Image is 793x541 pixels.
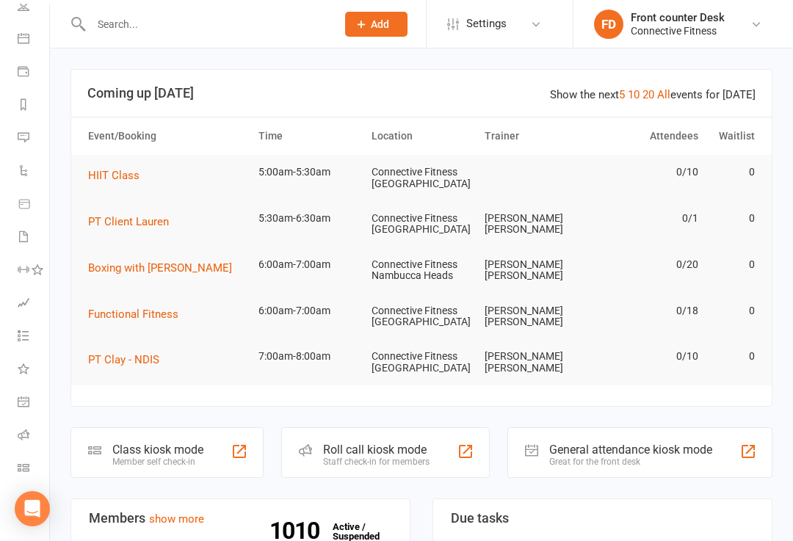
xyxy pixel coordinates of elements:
[18,90,51,123] a: Reports
[345,12,408,37] button: Add
[365,247,478,294] td: Connective Fitness Nambucca Heads
[18,387,51,420] a: General attendance kiosk mode
[252,247,365,282] td: 6:00am-7:00am
[365,294,478,340] td: Connective Fitness [GEOGRAPHIC_DATA]
[705,247,761,282] td: 0
[18,57,51,90] a: Payments
[252,294,365,328] td: 6:00am-7:00am
[88,353,159,366] span: PT Clay - NDIS
[705,339,761,374] td: 0
[252,201,365,236] td: 5:30am-6:30am
[88,308,178,321] span: Functional Fitness
[252,155,365,189] td: 5:00am-5:30am
[88,215,169,228] span: PT Client Lauren
[18,288,51,321] a: Assessments
[705,117,761,155] th: Waitlist
[88,305,189,323] button: Functional Fitness
[478,294,591,340] td: [PERSON_NAME] [PERSON_NAME]
[478,117,591,155] th: Trainer
[631,24,725,37] div: Connective Fitness
[591,155,704,189] td: 0/10
[642,88,654,101] a: 20
[705,294,761,328] td: 0
[112,457,203,467] div: Member self check-in
[591,339,704,374] td: 0/10
[705,155,761,189] td: 0
[15,491,50,526] div: Open Intercom Messenger
[451,511,754,526] h3: Due tasks
[550,86,756,104] div: Show the next events for [DATE]
[371,18,389,30] span: Add
[591,247,704,282] td: 0/20
[88,259,242,277] button: Boxing with [PERSON_NAME]
[705,201,761,236] td: 0
[18,453,51,486] a: Class kiosk mode
[149,512,204,526] a: show more
[88,261,232,275] span: Boxing with [PERSON_NAME]
[549,457,712,467] div: Great for the front desk
[594,10,623,39] div: FD
[549,443,712,457] div: General attendance kiosk mode
[18,189,51,222] a: Product Sales
[88,351,170,368] button: PT Clay - NDIS
[591,201,704,236] td: 0/1
[252,339,365,374] td: 7:00am-8:00am
[466,7,507,40] span: Settings
[478,201,591,247] td: [PERSON_NAME] [PERSON_NAME]
[88,169,140,182] span: HIIT Class
[478,247,591,294] td: [PERSON_NAME] [PERSON_NAME]
[88,167,150,184] button: HIIT Class
[87,86,756,101] h3: Coming up [DATE]
[591,117,704,155] th: Attendees
[87,14,326,35] input: Search...
[631,11,725,24] div: Front counter Desk
[252,117,365,155] th: Time
[323,457,430,467] div: Staff check-in for members
[18,354,51,387] a: What's New
[365,339,478,385] td: Connective Fitness [GEOGRAPHIC_DATA]
[89,511,392,526] h3: Members
[657,88,670,101] a: All
[619,88,625,101] a: 5
[82,117,252,155] th: Event/Booking
[18,420,51,453] a: Roll call kiosk mode
[323,443,430,457] div: Roll call kiosk mode
[628,88,640,101] a: 10
[365,155,478,201] td: Connective Fitness [GEOGRAPHIC_DATA]
[478,339,591,385] td: [PERSON_NAME] [PERSON_NAME]
[365,201,478,247] td: Connective Fitness [GEOGRAPHIC_DATA]
[88,213,179,230] button: PT Client Lauren
[365,117,478,155] th: Location
[112,443,203,457] div: Class kiosk mode
[591,294,704,328] td: 0/18
[18,23,51,57] a: Calendar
